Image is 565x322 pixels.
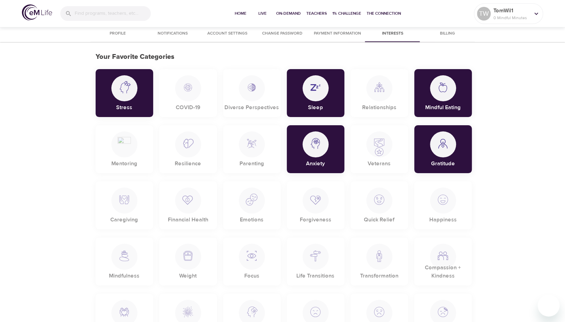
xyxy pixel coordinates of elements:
img: EM_icons-18.svg [118,188,131,206]
p: Mindful Eating [425,101,461,112]
img: EM_icons-11.svg [436,244,450,262]
img: EM_icons-26.svg [372,300,386,319]
img: EM_icons-14.svg [181,300,195,319]
img: EM_icons-28.svg [181,244,195,262]
p: Gratitude [431,157,455,168]
p: Mentoring [111,157,137,168]
img: EM_icons-24.svg [245,300,258,319]
img: EM_icons-51.svg [118,131,131,150]
p: Forgiveness [300,213,331,224]
img: EM_icons-15.svg [372,75,386,94]
p: Sleep [308,101,323,112]
img: EM_icons-34.svg [436,75,450,94]
span: The Connection [367,10,401,17]
img: logo [22,4,52,21]
p: Diverse Perspectives [224,101,279,112]
span: Notifications [149,30,196,37]
p: Anxiety [306,157,325,168]
span: Teachers [306,10,327,17]
img: EM_icons-23.svg [309,131,322,150]
img: EM_icons-04.svg [245,244,258,262]
img: EM_icons-17.svg [245,131,258,150]
p: COVID-19 [176,101,200,112]
img: EM_icons-35.svg [118,75,131,94]
img: EM_icons-13.svg [118,300,131,319]
p: TomWil1 [493,7,530,15]
span: Interests [369,30,416,37]
p: Emotions [240,213,263,224]
p: Transformation [360,269,398,280]
p: Veterans [368,157,391,168]
span: Payment Information [314,30,361,37]
p: Stress [116,101,132,112]
img: EM_icons-08.svg [181,131,195,150]
p: Quick Relief [364,213,394,224]
img: EM_icons-22.svg [372,188,386,206]
span: Billing [424,30,471,37]
img: EM_icons-20.svg [309,188,322,206]
p: Resilience [175,157,201,168]
img: EM_icons-21.svg [245,188,258,206]
span: Profile [95,30,141,37]
img: EM_icons-07.svg [309,244,322,262]
p: Mindfulness [109,269,139,280]
p: Weight [179,269,197,280]
p: Caregiving [110,213,138,224]
p: 0 Mindful Minutes [493,15,530,21]
p: Relationships [362,101,396,112]
span: Account Settings [204,30,251,37]
input: Find programs, teachers, etc... [75,6,151,21]
img: EM_icons-09.svg [372,244,386,262]
img: EM_icons-27.svg [436,300,450,319]
p: Compassion + Kindness [414,261,472,280]
img: EM_icons-46.svg [372,131,386,158]
img: EM_icons-12.svg [436,188,450,206]
p: Financial Health [168,213,208,224]
img: EM_icons-48.svg [245,75,258,94]
p: Parenting [239,157,264,168]
span: On-Demand [276,10,301,17]
img: EM_icons-03.svg [181,188,195,206]
p: Focus [244,269,259,280]
div: TW [477,7,491,21]
span: Change Password [259,30,306,37]
img: EM_icons-05.svg [436,131,450,150]
iframe: Button to launch messaging window [538,295,560,317]
img: EM_icons-36.svg [309,75,322,94]
h3: Your Favorite Categories [96,53,470,61]
img: EM_icons-25.svg [309,300,322,319]
span: 1% Challenge [332,10,361,17]
img: EM_icons-47.svg [181,75,195,94]
span: Home [232,10,249,17]
p: Happiness [429,213,457,224]
span: Live [254,10,271,17]
p: Life Transitions [296,269,334,280]
img: EM_icons-01.svg [118,244,131,262]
